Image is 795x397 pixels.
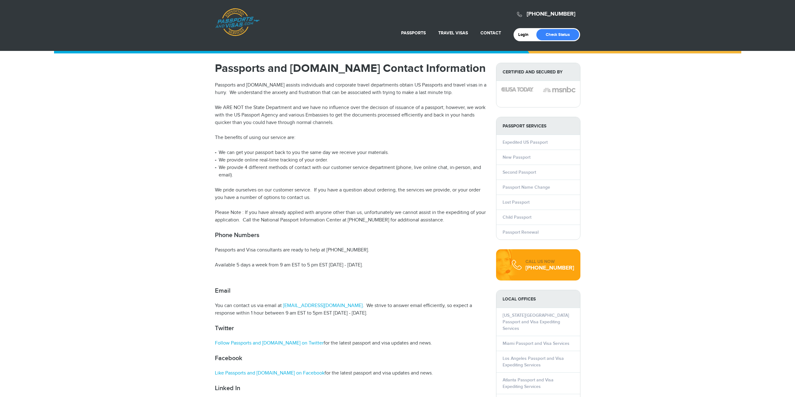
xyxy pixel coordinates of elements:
a: [EMAIL_ADDRESS][DOMAIN_NAME] [282,303,363,309]
a: Atlanta Passport and Visa Expediting Services [503,377,554,389]
h2: Twitter [215,325,487,332]
p: We ARE NOT the State Department and we have no influence over the decision of issuance of a passp... [215,104,487,127]
a: Like Passports and [DOMAIN_NAME] on Facebook [215,370,325,376]
div: CALL US NOW [525,259,574,265]
strong: LOCAL OFFICES [496,290,580,308]
a: Login [518,32,533,37]
a: Contact [480,30,501,36]
li: We can get your passport back to you the same day we receive your materials. [215,149,487,156]
h1: Passports and [DOMAIN_NAME] Contact Information [215,63,487,74]
p: Passports and [DOMAIN_NAME] assists individuals and corporate travel departments obtain US Passpo... [215,82,487,97]
li: We provide online real-time tracking of your order. [215,156,487,164]
div: [PHONE_NUMBER] [525,265,574,271]
p: Passports and Visa consultants are ready to help at [PHONE_NUMBER]. [215,246,487,254]
p: We pride ourselves on our customer service. If you have a question about ordering, the services w... [215,186,487,201]
img: image description [501,87,534,92]
h2: Email [215,287,487,295]
p: Available 5 days a week from 9 am EST to 5 pm EST [DATE] - [DATE]. [215,261,487,269]
h2: Linked In [215,385,487,392]
a: Check Status [536,29,579,40]
li: We provide 4 different methods of contact with our customer service department (phone, live onlin... [215,164,487,179]
p: Please Note : If you have already applied with anyone other than us, unfortunately we cannot assi... [215,209,487,224]
a: [US_STATE][GEOGRAPHIC_DATA] Passport and Visa Expediting Services [503,313,569,331]
p: You can contact us via email at . We strive to answer email efficiently, so expect a response wit... [215,302,487,317]
a: Passport Name Change [503,185,550,190]
a: Los Angeles Passport and Visa Expediting Services [503,356,564,368]
a: Passports & [DOMAIN_NAME] [215,8,260,36]
strong: PASSPORT SERVICES [496,117,580,135]
a: Follow Passports and [DOMAIN_NAME] on Twitter [215,340,324,346]
a: Second Passport [503,170,536,175]
a: [PHONE_NUMBER] [527,11,575,17]
a: Miami Passport and Visa Services [503,341,569,346]
p: for the latest passport and visa updates and news. [215,340,487,347]
strong: Certified and Secured by [496,63,580,81]
a: Child Passport [503,215,531,220]
h2: Facebook [215,355,487,362]
a: New Passport [503,155,530,160]
h2: Phone Numbers [215,231,487,239]
img: image description [543,86,575,93]
a: Expedited US Passport [503,140,548,145]
a: Passport Renewal [503,230,539,235]
a: Lost Passport [503,200,529,205]
a: Passports [401,30,426,36]
p: The benefits of using our service are: [215,134,487,141]
p: for the latest passport and visa updates and news. [215,370,487,377]
a: Travel Visas [438,30,468,36]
